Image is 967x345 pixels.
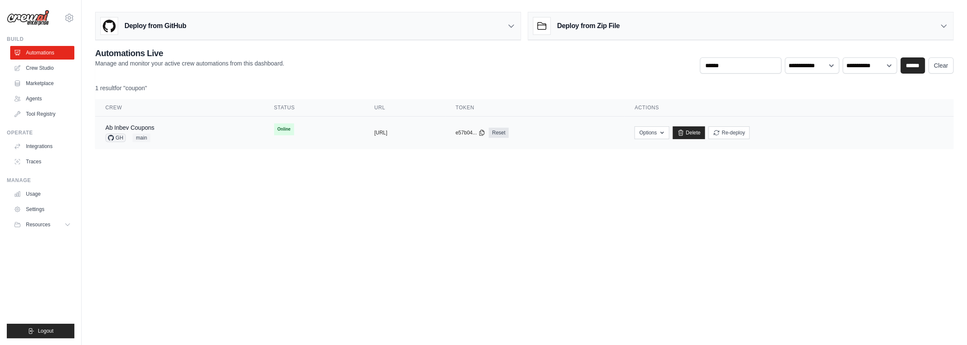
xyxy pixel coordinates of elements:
p: Manage and monitor your active crew automations from this dashboard. [95,59,284,68]
button: Logout [7,324,74,338]
a: Tool Registry [10,107,74,121]
th: Crew [95,99,264,117]
span: Online [274,123,294,135]
span: GH [105,134,126,142]
a: Automations [10,46,74,60]
button: Re-deploy [708,126,749,139]
img: GitHub Logo [101,17,118,34]
h3: Deploy from Zip File [557,21,619,31]
a: Crew Studio [10,61,74,75]
button: e57b04... [455,129,485,136]
a: Traces [10,155,74,168]
h3: Deploy from GitHub [124,21,186,31]
th: Token [445,99,624,117]
a: Delete [673,126,705,139]
a: Integrations [10,140,74,153]
a: Settings [10,202,74,216]
h2: Automations Live [95,47,284,59]
span: Logout [38,328,54,334]
button: Resources [10,218,74,231]
a: Usage [10,187,74,201]
div: Build [7,36,74,43]
span: main [133,134,150,142]
div: Operate [7,129,74,136]
img: Logo [7,10,49,26]
div: for "coupon" [95,84,953,92]
button: Options [634,126,669,139]
a: Marketplace [10,77,74,90]
div: Manage [7,177,74,184]
a: Clear [928,57,953,74]
th: Status [264,99,364,117]
span: 1 result [95,85,115,91]
th: URL [364,99,445,117]
a: Agents [10,92,74,105]
th: Actions [624,99,953,117]
a: Reset [489,128,509,138]
a: Ab Inbev Coupons [105,124,154,131]
span: Resources [26,221,50,228]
